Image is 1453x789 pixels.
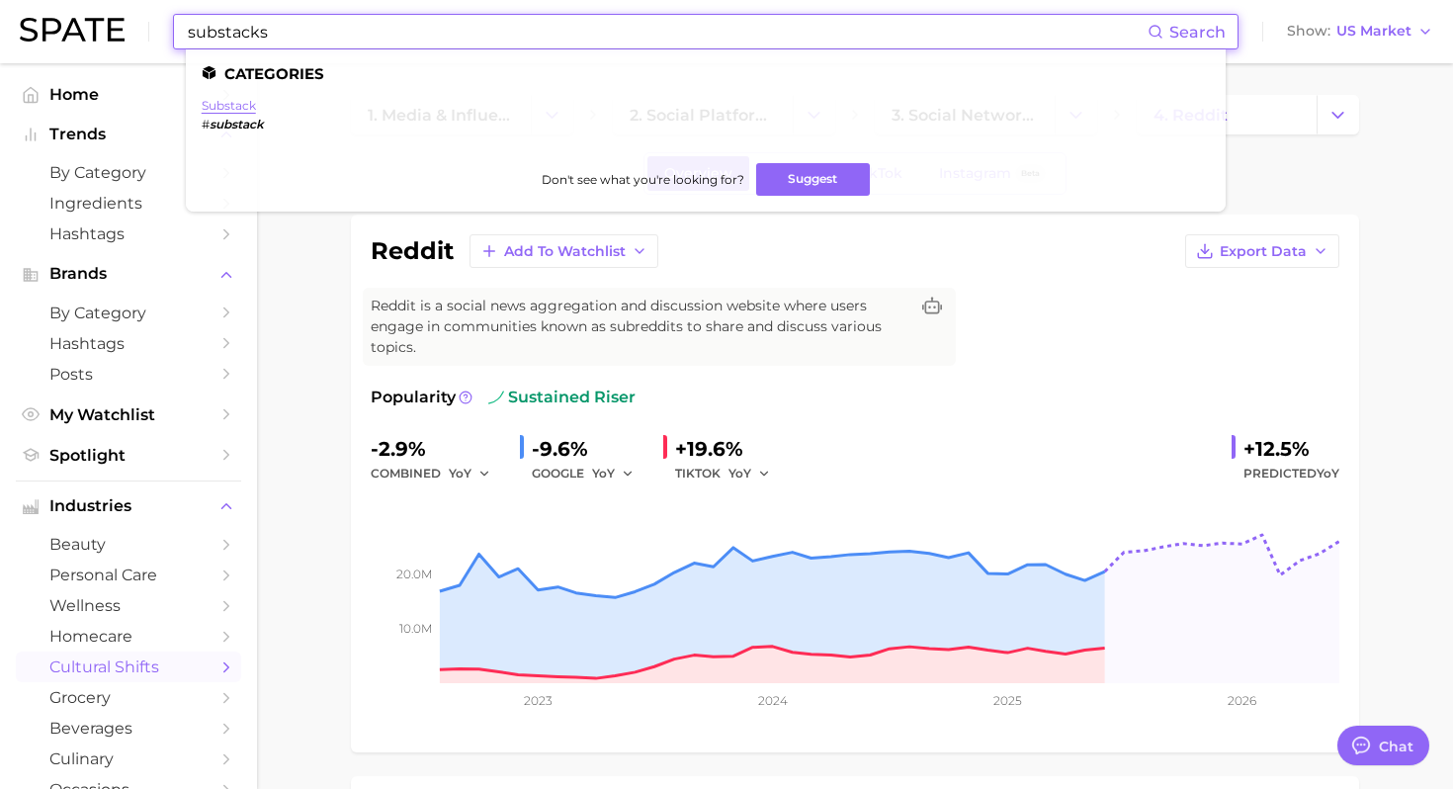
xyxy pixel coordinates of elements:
[758,693,788,708] tspan: 2024
[49,224,208,243] span: Hashtags
[532,462,647,485] div: GOOGLE
[49,749,208,768] span: culinary
[16,560,241,590] a: personal care
[993,693,1022,708] tspan: 2025
[16,359,241,390] a: Posts
[16,120,241,149] button: Trends
[49,304,208,322] span: by Category
[16,79,241,110] a: Home
[1243,433,1339,465] div: +12.5%
[470,234,658,268] button: Add to Watchlist
[1336,26,1411,37] span: US Market
[16,744,241,774] a: culinary
[16,491,241,521] button: Industries
[504,243,626,260] span: Add to Watchlist
[1287,26,1330,37] span: Show
[202,98,256,113] a: substack
[1317,466,1339,481] span: YoY
[16,652,241,682] a: cultural shifts
[20,18,125,42] img: SPATE
[49,265,208,283] span: Brands
[49,497,208,515] span: Industries
[1169,23,1226,42] span: Search
[371,386,456,409] span: Popularity
[49,657,208,676] span: cultural shifts
[49,194,208,213] span: Ingredients
[16,590,241,621] a: wellness
[488,386,636,409] span: sustained riser
[16,682,241,713] a: grocery
[1282,19,1438,44] button: ShowUS Market
[675,462,784,485] div: TIKTOK
[488,390,504,405] img: sustained riser
[1220,243,1307,260] span: Export Data
[49,126,208,143] span: Trends
[728,462,771,485] button: YoY
[16,219,241,249] a: Hashtags
[49,627,208,646] span: homecare
[49,688,208,707] span: grocery
[16,713,241,744] a: beverages
[371,433,504,465] div: -2.9%
[49,596,208,615] span: wellness
[756,163,870,196] button: Suggest
[49,719,208,738] span: beverages
[16,621,241,652] a: homecare
[1185,234,1339,268] button: Export Data
[592,462,635,485] button: YoY
[371,239,454,263] h1: reddit
[202,117,210,131] span: #
[1243,462,1339,485] span: Predicted
[16,188,241,219] a: Ingredients
[371,462,504,485] div: combined
[1228,693,1256,708] tspan: 2026
[16,529,241,560] a: beauty
[449,465,471,482] span: YoY
[1317,95,1359,134] button: Change Category
[675,433,784,465] div: +19.6%
[532,433,647,465] div: -9.6%
[16,298,241,328] a: by Category
[16,399,241,430] a: My Watchlist
[16,157,241,188] a: by Category
[16,440,241,471] a: Spotlight
[210,117,264,131] em: substack
[1137,95,1317,134] a: 4. reddit
[49,365,208,384] span: Posts
[49,163,208,182] span: by Category
[49,446,208,465] span: Spotlight
[202,65,1210,82] li: Categories
[449,462,491,485] button: YoY
[49,566,208,584] span: personal care
[16,259,241,289] button: Brands
[49,334,208,353] span: Hashtags
[728,465,751,482] span: YoY
[524,693,553,708] tspan: 2023
[49,405,208,424] span: My Watchlist
[49,85,208,104] span: Home
[542,172,744,187] span: Don't see what you're looking for?
[371,296,908,358] span: Reddit is a social news aggregation and discussion website where users engage in communities know...
[186,15,1148,48] input: Search here for a brand, industry, or ingredient
[592,465,615,482] span: YoY
[16,328,241,359] a: Hashtags
[49,535,208,554] span: beauty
